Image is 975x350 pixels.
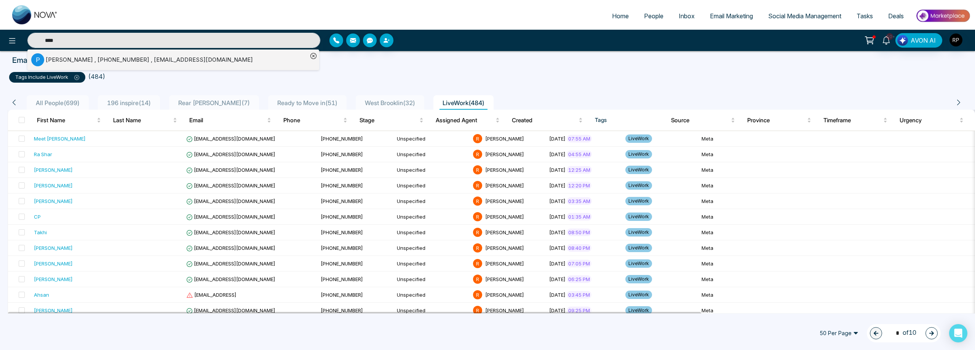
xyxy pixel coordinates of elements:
[698,287,775,303] td: Meta
[698,147,775,162] td: Meta
[31,53,44,66] p: P
[360,116,418,125] span: Stage
[34,229,47,236] div: Takhi
[485,151,524,157] span: [PERSON_NAME]
[549,136,566,142] span: [DATE]
[362,99,418,107] span: West Brooklin ( 32 )
[881,9,911,23] a: Deals
[321,136,363,142] span: [PHONE_NUMBER]
[473,150,482,159] span: R
[104,99,154,107] span: 196 inspire ( 14 )
[186,229,275,235] span: [EMAIL_ADDRESS][DOMAIN_NAME]
[186,214,275,220] span: [EMAIL_ADDRESS][DOMAIN_NAME]
[698,225,775,240] td: Meta
[321,198,363,204] span: [PHONE_NUMBER]
[394,131,470,147] td: Unspecified
[604,9,636,23] a: Home
[698,193,775,209] td: Meta
[485,245,524,251] span: [PERSON_NAME]
[698,256,775,272] td: Meta
[394,147,470,162] td: Unspecified
[761,9,849,23] a: Social Media Management
[186,292,237,298] span: [EMAIL_ADDRESS]
[46,56,253,64] div: [PERSON_NAME] , [PHONE_NUMBER] , [EMAIL_ADDRESS][DOMAIN_NAME]
[900,116,958,125] span: Urgency
[665,110,741,131] th: Source
[430,110,506,131] th: Assigned Agent
[891,328,916,338] span: of 10
[394,162,470,178] td: Unspecified
[394,240,470,256] td: Unspecified
[698,240,775,256] td: Meta
[394,178,470,193] td: Unspecified
[857,12,873,20] span: Tasks
[473,243,482,253] span: R
[567,213,592,221] span: 01:35 AM
[321,307,363,313] span: [PHONE_NUMBER]
[485,167,524,173] span: [PERSON_NAME]
[186,245,275,251] span: [EMAIL_ADDRESS][DOMAIN_NAME]
[321,261,363,267] span: [PHONE_NUMBER]
[644,12,663,20] span: People
[34,244,73,252] div: [PERSON_NAME]
[33,99,83,107] span: All People ( 699 )
[698,178,775,193] td: Meta
[567,275,591,283] span: 06:25 PM
[897,35,908,46] img: Lead Flow
[485,182,524,189] span: [PERSON_NAME]
[473,212,482,221] span: R
[473,259,482,268] span: R
[175,99,253,107] span: Rear [PERSON_NAME] ( 7 )
[186,307,275,313] span: [EMAIL_ADDRESS][DOMAIN_NAME]
[625,197,652,205] span: LiveWork
[473,275,482,284] span: R
[321,245,363,251] span: [PHONE_NUMBER]
[567,182,591,189] span: 12:20 PM
[186,151,275,157] span: [EMAIL_ADDRESS][DOMAIN_NAME]
[895,33,942,48] button: AVON AI
[612,12,629,20] span: Home
[671,9,702,23] a: Inbox
[817,110,893,131] th: Timeframe
[12,54,68,66] p: Email Statistics:
[394,287,470,303] td: Unspecified
[189,116,265,125] span: Email
[698,272,775,287] td: Meta
[34,197,73,205] div: [PERSON_NAME]
[321,292,363,298] span: [PHONE_NUMBER]
[567,197,592,205] span: 03:35 AM
[473,197,482,206] span: R
[321,151,363,157] span: [PHONE_NUMBER]
[549,261,566,267] span: [DATE]
[394,209,470,225] td: Unspecified
[888,12,904,20] span: Deals
[15,74,79,81] p: tags include LiveWork
[34,307,73,314] div: [PERSON_NAME]
[394,225,470,240] td: Unspecified
[394,303,470,318] td: Unspecified
[949,34,962,46] img: User Avatar
[34,182,73,189] div: [PERSON_NAME]
[88,72,105,81] li: ( 484 )
[485,214,524,220] span: [PERSON_NAME]
[911,36,936,45] span: AVON AI
[589,110,665,131] th: Tags
[12,5,58,24] img: Nova CRM Logo
[698,209,775,225] td: Meta
[34,166,73,174] div: [PERSON_NAME]
[485,307,524,313] span: [PERSON_NAME]
[186,276,275,282] span: [EMAIL_ADDRESS][DOMAIN_NAME]
[473,290,482,299] span: R
[567,260,591,267] span: 07:05 PM
[113,116,171,125] span: Last Name
[625,150,652,158] span: LiveWork
[186,136,275,142] span: [EMAIL_ADDRESS][DOMAIN_NAME]
[186,167,275,173] span: [EMAIL_ADDRESS][DOMAIN_NAME]
[353,110,430,131] th: Stage
[849,9,881,23] a: Tasks
[747,116,806,125] span: Province
[886,33,893,40] span: 10+
[34,260,73,267] div: [PERSON_NAME]
[277,110,353,131] th: Phone
[549,307,566,313] span: [DATE]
